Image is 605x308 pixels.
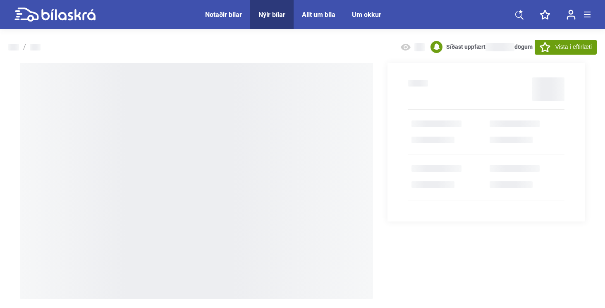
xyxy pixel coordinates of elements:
span: NaN [485,43,514,51]
b: Síðast uppfært dögum [446,43,533,50]
h2: undefined [408,80,428,87]
b: Nýtt ökutæki [411,136,450,144]
a: Nýir bílar [258,11,285,19]
a: Allt um bíla [302,11,335,19]
span: Vista í eftirlæti [555,43,592,51]
a: Um okkur [352,11,381,19]
button: Vista í eftirlæti [535,40,597,55]
img: user-login.svg [567,10,576,20]
a: Notaðir bílar [205,11,242,19]
b: undefined [490,136,520,144]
